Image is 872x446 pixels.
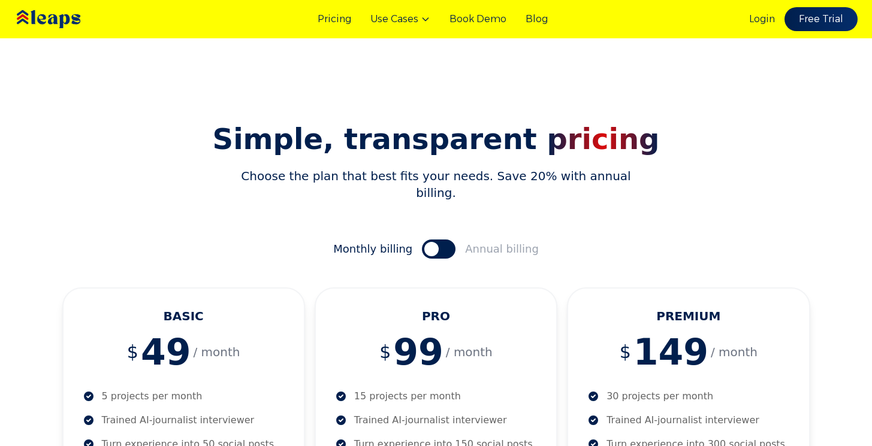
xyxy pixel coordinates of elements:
p: 30 projects per month [607,389,713,403]
h3: PRO [335,308,537,324]
span: $ [620,341,631,363]
span: pricing [547,122,660,156]
span: 99 [393,334,443,370]
span: 49 [141,334,191,370]
p: 5 projects per month [102,389,203,403]
span: $ [379,341,391,363]
button: Use Cases [370,12,430,26]
h3: BASIC [83,308,285,324]
span: / month [711,344,758,360]
span: / month [446,344,493,360]
span: $ [127,341,138,363]
img: Leaps Logo [14,2,116,37]
h3: PREMIUM [587,308,789,324]
p: 15 projects per month [354,389,461,403]
a: Pricing [318,12,351,26]
p: Trained AI-journalist interviewer [354,413,507,427]
span: / month [193,344,240,360]
span: Annual billing [465,241,539,257]
a: Blog [526,12,548,26]
p: Trained AI-journalist interviewer [607,413,759,427]
p: Trained AI-journalist interviewer [102,413,255,427]
a: Free Trial [785,7,858,31]
p: Choose the plan that best fits your needs. Save 20% with annual billing. [235,168,638,201]
h2: Simple, transparent [62,125,810,153]
a: Book Demo [449,12,506,26]
span: Monthly billing [333,241,412,257]
span: 149 [633,334,708,370]
a: Login [749,12,775,26]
